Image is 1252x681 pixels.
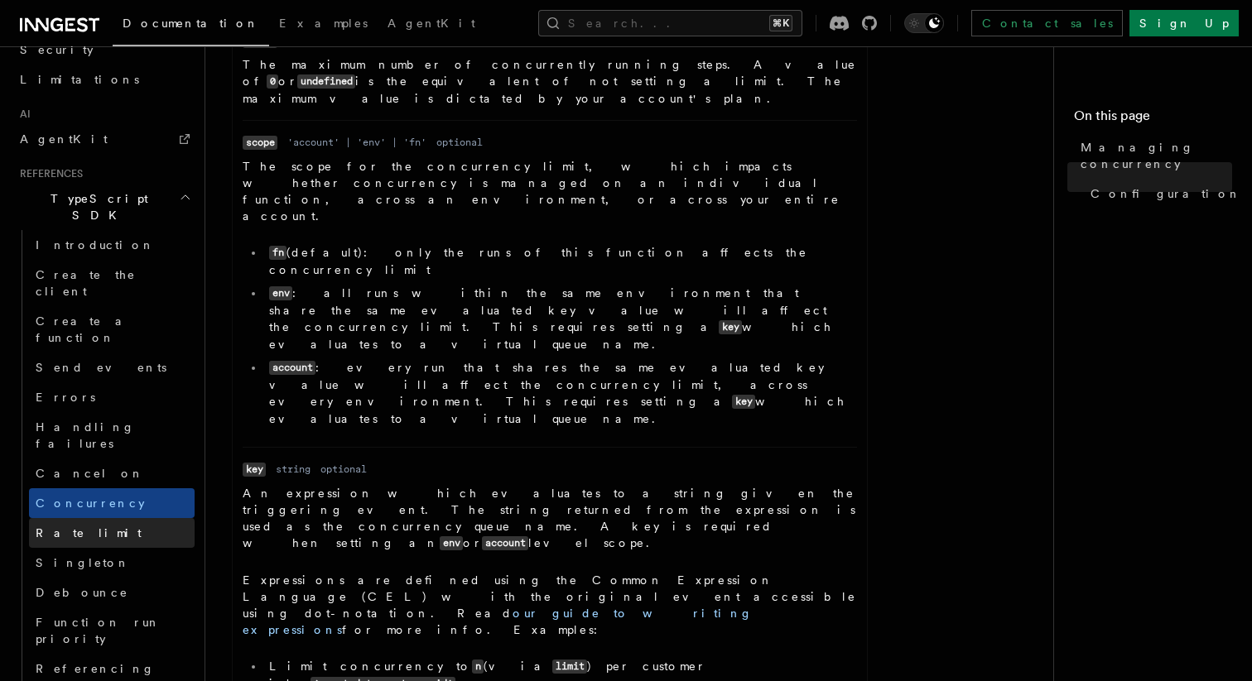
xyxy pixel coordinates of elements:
a: Singleton [29,548,195,578]
a: Concurrency [29,488,195,518]
p: The scope for the concurrency limit, which impacts whether concurrency is managed on an individua... [243,158,857,224]
a: Examples [269,5,378,45]
span: AgentKit [20,132,108,146]
code: scope [243,136,277,150]
li: : every run that shares the same evaluated key value will affect the concurrency limit, across ev... [264,359,857,427]
code: env [269,286,292,300]
a: Cancel on [29,458,195,488]
span: Limitations [20,73,139,86]
a: Contact sales [971,10,1123,36]
a: Errors [29,382,195,412]
li: (default): only the runs of this function affects the concurrency limit [264,244,857,278]
p: An expression which evaluates to a string given the triggering event. The string returned from th... [243,485,857,552]
a: Managing concurrency [1074,132,1232,179]
span: Rate limit [36,526,142,540]
dd: optional [320,463,367,476]
span: Create a function [36,314,134,344]
span: Handling failures [36,420,135,450]
span: Cancel on [36,467,144,480]
a: AgentKit [13,124,195,154]
span: Send events [36,361,166,374]
a: Introduction [29,230,195,260]
code: undefined [297,74,355,89]
a: our guide to writing expressions [243,607,753,636]
a: AgentKit [378,5,485,45]
a: Configuration [1084,179,1232,209]
span: Documentation [123,17,259,30]
span: Managing concurrency [1081,139,1232,172]
button: Toggle dark mode [904,13,944,33]
a: Limitations [13,65,195,94]
dd: string [276,463,311,476]
code: n [472,659,484,674]
a: Create the client [29,260,195,306]
a: Create a function [29,306,195,352]
span: Configuration [1091,185,1241,202]
code: account [482,536,528,550]
span: AgentKit [388,17,475,30]
a: Rate limit [29,518,195,548]
li: : all runs within the same environment that share the same evaluated key value will affect the co... [264,285,857,352]
code: key [719,320,742,334]
dd: 'account' | 'env' | 'fn' [287,136,426,149]
code: limit [552,659,587,674]
code: key [732,395,755,409]
dd: optional [436,136,483,149]
code: account [269,361,315,375]
a: Documentation [113,5,269,46]
span: Singleton [36,556,130,569]
h4: On this page [1074,106,1232,132]
span: Create the client [36,268,136,298]
button: Search...⌘K [538,10,802,36]
span: Debounce [36,586,128,599]
code: fn [269,246,287,260]
span: AI [13,108,31,121]
span: Concurrency [36,496,145,510]
a: Sign Up [1129,10,1239,36]
a: Send events [29,352,195,382]
a: Debounce [29,578,195,607]
span: Errors [36,391,95,404]
button: TypeScript SDK [13,184,195,230]
code: key [243,463,266,477]
a: Security [13,35,195,65]
span: Examples [279,17,368,30]
p: Expressions are defined using the Common Expression Language (CEL) with the original event access... [243,572,857,638]
a: Function run priority [29,607,195,654]
span: Security [20,43,94,56]
code: env [440,536,463,550]
span: References [13,167,83,180]
a: Handling failures [29,412,195,458]
kbd: ⌘K [769,15,792,31]
span: Introduction [36,238,155,252]
span: Function run priority [36,616,161,645]
code: 0 [267,74,278,89]
span: TypeScript SDK [13,190,179,223]
p: The maximum number of concurrently running steps. A value of or is the equivalent of not setting ... [243,56,857,107]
